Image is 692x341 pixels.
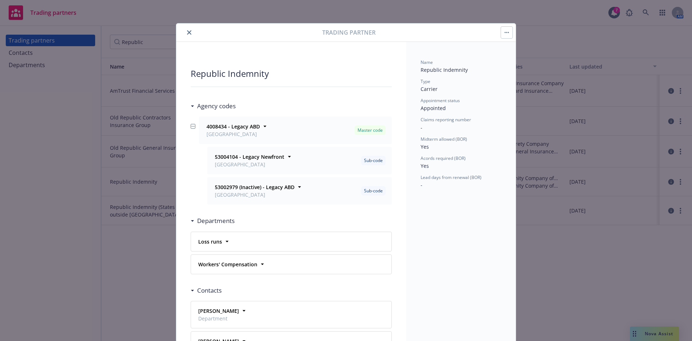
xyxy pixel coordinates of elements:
[191,216,235,226] div: Departments
[215,184,294,191] strong: 53002979 (Inactive) - Legacy ABD
[421,155,466,161] span: Acords required (BOR)
[207,123,260,130] strong: 4008434 - Legacy ABD
[421,59,433,65] span: Name
[421,124,422,131] span: -
[198,261,257,268] strong: Workers' Compensation
[421,143,429,150] span: Yes
[215,191,294,198] span: [GEOGRAPHIC_DATA]
[197,101,236,111] h3: Agency codes
[198,238,222,245] strong: Loss runs
[421,97,460,104] span: Appointment status
[421,105,446,112] span: Appointed
[215,153,284,160] strong: 53004104 - Legacy Newfront
[197,216,235,226] h3: Departments
[358,127,383,134] span: Master code
[198,307,239,314] strong: [PERSON_NAME]
[191,101,236,111] div: Agency codes
[421,117,471,123] span: Claims reporting number
[421,78,430,84] span: Type
[421,182,422,188] span: -
[191,68,392,79] div: Republic Indemnity
[364,188,383,194] span: Sub-code
[421,66,468,73] span: Republic Indemnity
[364,157,383,164] span: Sub-code
[421,86,438,92] span: Carrier
[191,286,222,295] div: Contacts
[197,286,222,295] h3: Contacts
[421,174,482,180] span: Lead days from renewal (BOR)
[198,315,239,322] span: Department
[215,161,284,168] span: [GEOGRAPHIC_DATA]
[322,28,376,37] span: Trading partner
[207,130,260,138] span: [GEOGRAPHIC_DATA]
[185,28,194,37] button: close
[421,136,467,142] span: Midterm allowed (BOR)
[421,162,429,169] span: Yes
